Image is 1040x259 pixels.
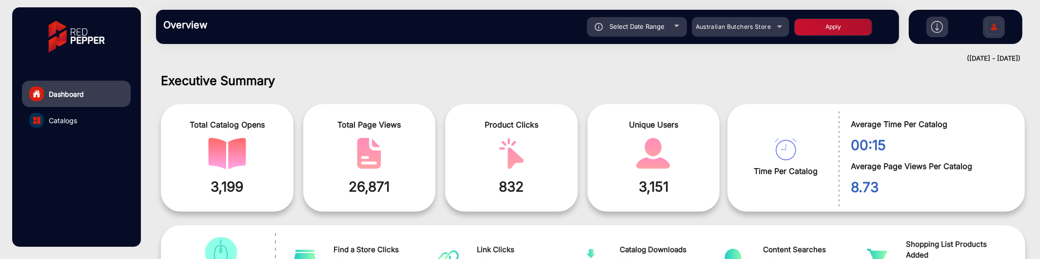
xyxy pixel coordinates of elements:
[696,23,771,30] span: Australian Butchers Store
[334,244,437,256] span: Find a Store Clicks
[22,81,131,107] a: Dashboard
[851,135,1010,155] span: 00:15
[595,176,713,197] span: 3,151
[634,138,672,169] img: catalog
[49,89,84,99] span: Dashboard
[22,107,131,133] a: Catalogs
[208,138,246,169] img: catalog
[32,89,41,98] img: home
[146,54,1020,64] div: ([DATE] - [DATE])
[763,244,866,256] span: Content Searches
[33,117,40,124] img: catalog
[163,19,300,31] h3: Overview
[931,21,943,33] img: h2download.svg
[161,73,1025,88] h1: Executive Summary
[452,176,570,197] span: 832
[41,12,112,61] img: vmg-logo
[49,115,77,126] span: Catalogs
[794,19,872,36] button: Apply
[620,244,724,256] span: Catalog Downloads
[452,119,570,130] span: Product Clicks
[775,138,797,160] img: catalog
[851,177,1010,197] span: 8.73
[851,160,1010,172] span: Average Page Views Per Catalog
[851,118,1010,130] span: Average Time Per Catalog
[595,119,713,130] span: Unique Users
[350,138,388,169] img: catalog
[595,23,603,31] img: icon
[311,176,429,197] span: 26,871
[492,138,530,169] img: catalog
[311,119,429,130] span: Total Page Views
[984,11,1004,45] img: Sign%20Up.svg
[609,22,665,30] span: Select Date Range
[477,244,580,256] span: Link Clicks
[168,119,286,130] span: Total Catalog Opens
[168,176,286,197] span: 3,199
